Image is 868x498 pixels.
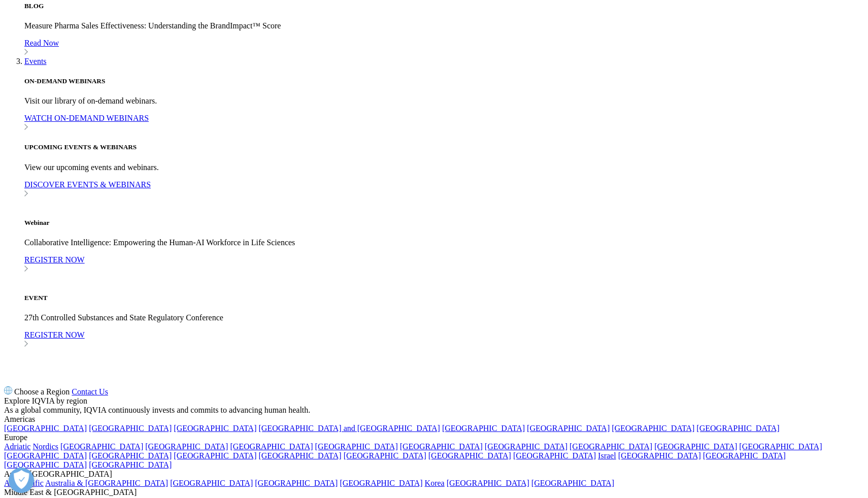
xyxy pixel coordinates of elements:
[89,424,172,433] a: [GEOGRAPHIC_DATA]
[4,460,87,469] a: [GEOGRAPHIC_DATA]
[739,442,822,451] a: [GEOGRAPHIC_DATA]
[4,479,44,487] a: Asia Pacific
[513,451,596,460] a: [GEOGRAPHIC_DATA]
[703,451,786,460] a: [GEOGRAPHIC_DATA]
[344,451,426,460] a: [GEOGRAPHIC_DATA]
[24,180,864,198] a: DISCOVER EVENTS & WEBINARS
[24,163,864,172] p: View our upcoming events and webinars.
[14,387,70,396] span: Choose a Region
[145,442,228,451] a: [GEOGRAPHIC_DATA]
[447,479,529,487] a: [GEOGRAPHIC_DATA]
[4,406,864,415] div: As a global community, IQVIA continuously invests and commits to advancing human health.
[24,77,864,85] h5: ON-DEMAND WEBINARS
[89,460,172,469] a: [GEOGRAPHIC_DATA]
[4,433,864,442] div: Europe
[9,468,34,493] button: Open Preferences
[24,313,864,322] p: 27th Controlled Substances and State Regulatory Conference
[255,479,338,487] a: [GEOGRAPHIC_DATA]
[527,424,610,433] a: [GEOGRAPHIC_DATA]
[174,451,256,460] a: [GEOGRAPHIC_DATA]
[24,238,864,247] p: Collaborative Intelligence: Empowering the Human-AI Workforce in Life Sciences
[89,451,172,460] a: [GEOGRAPHIC_DATA]
[4,396,864,406] div: Explore IQVIA by region
[442,424,525,433] a: [GEOGRAPHIC_DATA]
[230,442,313,451] a: [GEOGRAPHIC_DATA]
[24,143,864,151] h5: UPCOMING EVENTS & WEBINARS
[696,424,779,433] a: [GEOGRAPHIC_DATA]
[4,451,87,460] a: [GEOGRAPHIC_DATA]
[570,442,652,451] a: [GEOGRAPHIC_DATA]
[24,294,864,302] h5: EVENT
[4,488,864,497] div: Middle East & [GEOGRAPHIC_DATA]
[612,424,694,433] a: [GEOGRAPHIC_DATA]
[485,442,567,451] a: [GEOGRAPHIC_DATA]
[400,442,483,451] a: [GEOGRAPHIC_DATA]
[4,357,94,373] img: IQVIA Healthcare Information Technology and Pharma Clinical Research Company
[425,479,445,487] a: Korea
[24,39,864,57] a: Read Now
[4,415,864,424] div: Americas
[258,451,341,460] a: [GEOGRAPHIC_DATA]
[174,424,256,433] a: [GEOGRAPHIC_DATA]
[258,424,440,433] a: [GEOGRAPHIC_DATA] and [GEOGRAPHIC_DATA]
[24,330,864,349] a: REGISTER NOW
[72,387,108,396] a: Contact Us
[618,451,701,460] a: [GEOGRAPHIC_DATA]
[4,442,30,451] a: Adriatic
[531,479,614,487] a: [GEOGRAPHIC_DATA]
[315,442,398,451] a: [GEOGRAPHIC_DATA]
[24,21,864,30] p: Measure Pharma Sales Effectiveness: Understanding the BrandImpact™ Score
[340,479,422,487] a: [GEOGRAPHIC_DATA]
[428,451,511,460] a: [GEOGRAPHIC_DATA]
[24,96,864,106] p: Visit our library of on-demand webinars.
[598,451,616,460] a: Israel
[4,470,864,479] div: Asia & [GEOGRAPHIC_DATA]
[32,442,58,451] a: Nordics
[24,57,47,65] a: Events
[24,2,864,10] h5: BLOG
[45,479,168,487] a: Australia & [GEOGRAPHIC_DATA]
[654,442,737,451] a: [GEOGRAPHIC_DATA]
[60,442,143,451] a: [GEOGRAPHIC_DATA]
[170,479,253,487] a: [GEOGRAPHIC_DATA]
[24,114,864,132] a: WATCH ON-DEMAND WEBINARS
[24,219,864,227] h5: Webinar
[4,424,87,433] a: [GEOGRAPHIC_DATA]
[24,255,864,274] a: REGISTER NOW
